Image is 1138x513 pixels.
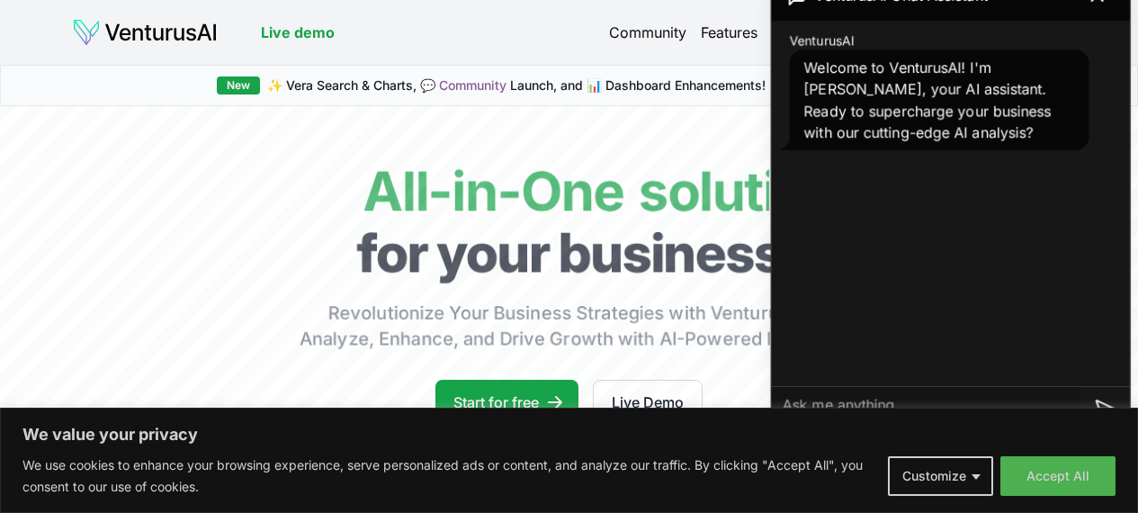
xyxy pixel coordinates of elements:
[217,76,260,94] div: New
[72,18,218,47] img: logo
[22,454,874,498] p: We use cookies to enhance your browsing experience, serve personalized ads or content, and analyz...
[261,22,335,43] a: Live demo
[22,424,1116,445] p: We value your privacy
[790,31,855,49] span: VenturusAI
[593,380,703,425] a: Live Demo
[267,76,766,94] span: ✨ Vera Search & Charts, 💬 Launch, and 📊 Dashboard Enhancements!
[439,77,506,93] a: Community
[435,380,578,425] a: Start for free
[1000,456,1116,496] button: Accept All
[609,22,686,43] a: Community
[888,456,993,496] button: Customize
[804,58,1052,141] span: Welcome to VenturusAI! I'm [PERSON_NAME], your AI assistant. Ready to supercharge your business w...
[701,22,757,43] a: Features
